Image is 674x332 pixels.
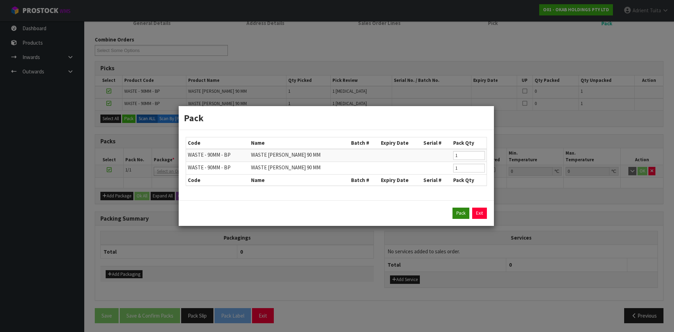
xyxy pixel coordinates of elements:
[186,174,249,185] th: Code
[249,174,349,185] th: Name
[452,208,469,219] button: Pack
[379,137,422,149] th: Expiry Date
[422,137,451,149] th: Serial #
[451,174,487,185] th: Pack Qty
[349,137,379,149] th: Batch #
[186,137,249,149] th: Code
[251,151,321,158] span: WASTE [PERSON_NAME] 90 MM
[251,164,321,171] span: WASTE [PERSON_NAME] 90 MM
[451,137,487,149] th: Pack Qty
[184,111,489,124] h3: Pack
[188,151,231,158] span: WASTE - 90MM - BP
[349,174,379,185] th: Batch #
[472,208,487,219] a: Exit
[249,137,349,149] th: Name
[379,174,422,185] th: Expiry Date
[422,174,451,185] th: Serial #
[188,164,231,171] span: WASTE - 90MM - BP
